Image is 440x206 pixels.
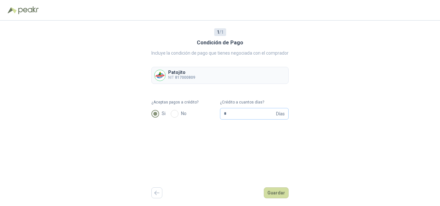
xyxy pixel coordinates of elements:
h3: Condición de Pago [197,39,243,47]
b: 817000809 [175,75,195,80]
p: NIT [168,75,195,81]
img: Company Logo [155,70,165,81]
span: No [178,110,189,117]
p: Incluye la condición de pago que tienes negociada con el comprador [151,49,289,57]
img: Peakr [18,6,39,14]
label: ¿Aceptas pagos a crédito? [151,99,220,105]
button: Guardar [264,187,289,198]
p: Patojito [168,70,195,75]
b: 1 [217,30,219,35]
span: Si [159,110,168,117]
span: / 1 [217,29,224,36]
span: Días [276,108,285,119]
label: ¿Crédito a cuantos días? [220,99,289,105]
img: Logo [8,7,17,13]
